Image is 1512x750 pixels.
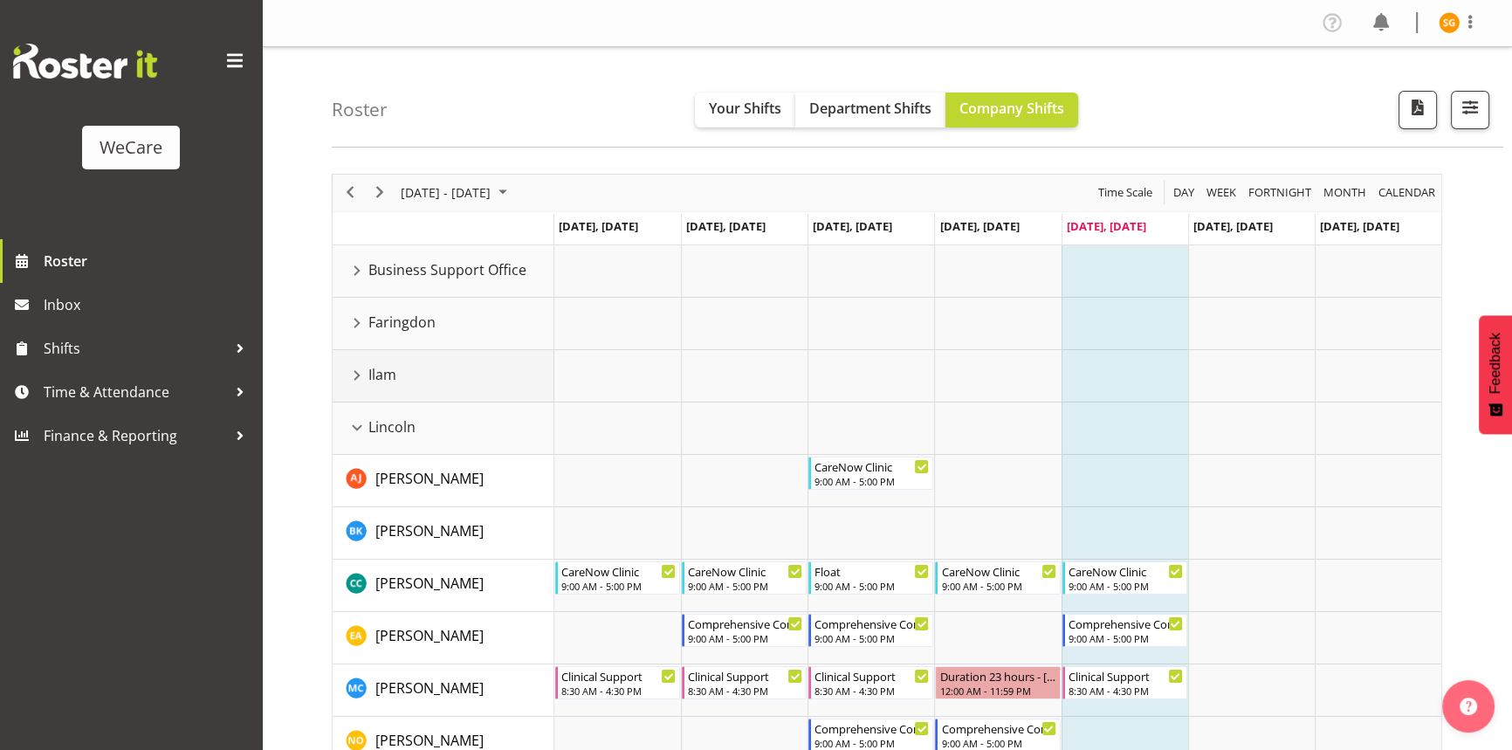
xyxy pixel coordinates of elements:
button: Department Shifts [795,93,945,127]
a: [PERSON_NAME] [375,573,484,594]
div: previous period [335,175,365,211]
td: Mary Childs resource [333,664,554,717]
div: Clinical Support [814,667,929,685]
span: [DATE] - [DATE] [399,182,492,203]
div: next period [365,175,395,211]
div: 9:00 AM - 5:00 PM [1069,579,1183,593]
span: Department Shifts [809,99,931,118]
span: calendar [1377,182,1437,203]
a: [PERSON_NAME] [375,678,484,698]
div: Clinical Support [561,667,676,685]
div: Mary Childs"s event - Clinical Support Begin From Monday, September 29, 2025 at 8:30:00 AM GMT+13... [555,666,680,699]
button: Filter Shifts [1451,91,1489,129]
span: [PERSON_NAME] [375,626,484,645]
div: WeCare [100,134,162,161]
div: Charlotte Courtney"s event - CareNow Clinic Begin From Tuesday, September 30, 2025 at 9:00:00 AM ... [682,561,807,595]
span: Time Scale [1096,182,1154,203]
button: Your Shifts [695,93,795,127]
span: [PERSON_NAME] [375,521,484,540]
span: [DATE], [DATE] [1320,218,1399,234]
button: Timeline Day [1171,182,1198,203]
td: Brian Ko resource [333,507,554,560]
button: Next [368,182,392,203]
td: Business Support Office resource [333,245,554,298]
h4: Roster [332,100,388,120]
div: 8:30 AM - 4:30 PM [688,684,802,698]
img: Rosterit website logo [13,44,157,79]
div: Duration 23 hours - [PERSON_NAME] [939,667,1055,685]
span: Time & Attendance [44,379,227,405]
div: Clinical Support [688,667,802,685]
button: Fortnight [1246,182,1315,203]
span: Feedback [1488,333,1503,394]
span: Fortnight [1247,182,1313,203]
span: [DATE], [DATE] [686,218,766,234]
div: Comprehensive Consult [1069,615,1183,632]
td: Charlotte Courtney resource [333,560,554,612]
button: Timeline Month [1321,182,1370,203]
div: Float [814,562,929,580]
td: Amy Johannsen resource [333,455,554,507]
span: [DATE], [DATE] [559,218,638,234]
div: 12:00 AM - 11:59 PM [939,684,1055,698]
button: Timeline Week [1204,182,1240,203]
span: [DATE], [DATE] [1067,218,1146,234]
span: Week [1205,182,1238,203]
div: 9:00 AM - 5:00 PM [814,474,929,488]
button: Download a PDF of the roster according to the set date range. [1399,91,1437,129]
a: [PERSON_NAME] [375,625,484,646]
button: Previous [339,182,362,203]
div: 9:00 AM - 5:00 PM [814,736,929,750]
button: October 2025 [398,182,515,203]
span: [DATE], [DATE] [939,218,1019,234]
span: Company Shifts [959,99,1064,118]
div: Ena Advincula"s event - Comprehensive Consult Begin From Wednesday, October 1, 2025 at 9:00:00 AM... [808,614,933,647]
a: [PERSON_NAME] [375,520,484,541]
div: CareNow Clinic [941,562,1055,580]
div: CareNow Clinic [814,458,929,475]
span: Ilam [368,364,396,385]
button: Month [1376,182,1439,203]
div: 9:00 AM - 5:00 PM [814,579,929,593]
div: Mary Childs"s event - Duration 23 hours - Mary Childs Begin From Thursday, October 2, 2025 at 12:... [935,666,1060,699]
div: 9:00 AM - 5:00 PM [688,579,802,593]
td: Faringdon resource [333,298,554,350]
span: Your Shifts [709,99,781,118]
td: Ena Advincula resource [333,612,554,664]
div: 8:30 AM - 4:30 PM [814,684,929,698]
button: Time Scale [1096,182,1156,203]
td: Lincoln resource [333,403,554,455]
button: Feedback - Show survey [1479,315,1512,434]
td: Ilam resource [333,350,554,403]
span: Day [1172,182,1196,203]
div: 9:00 AM - 5:00 PM [688,631,802,645]
div: Ena Advincula"s event - Comprehensive Consult Begin From Tuesday, September 30, 2025 at 9:00:00 A... [682,614,807,647]
a: [PERSON_NAME] [375,468,484,489]
span: [PERSON_NAME] [375,469,484,488]
div: 8:30 AM - 4:30 PM [1069,684,1183,698]
div: Comprehensive Consult [814,615,929,632]
div: 8:30 AM - 4:30 PM [561,684,676,698]
div: Clinical Support [1069,667,1183,685]
div: Comprehensive Consult [814,719,929,737]
span: Finance & Reporting [44,423,227,449]
span: Shifts [44,335,227,361]
div: Amy Johannsen"s event - CareNow Clinic Begin From Wednesday, October 1, 2025 at 9:00:00 AM GMT+13... [808,457,933,490]
div: Mary Childs"s event - Clinical Support Begin From Tuesday, September 30, 2025 at 8:30:00 AM GMT+1... [682,666,807,699]
div: Charlotte Courtney"s event - Float Begin From Wednesday, October 1, 2025 at 9:00:00 AM GMT+13:00 ... [808,561,933,595]
div: Sep 29 - Oct 05, 2025 [395,175,518,211]
div: CareNow Clinic [1069,562,1183,580]
div: Comprehensive Consult [688,615,802,632]
span: [PERSON_NAME] [375,574,484,593]
div: CareNow Clinic [561,562,676,580]
span: Business Support Office [368,259,526,280]
span: Lincoln [368,416,416,437]
div: CareNow Clinic [688,562,802,580]
div: Charlotte Courtney"s event - CareNow Clinic Begin From Monday, September 29, 2025 at 9:00:00 AM G... [555,561,680,595]
div: Ena Advincula"s event - Comprehensive Consult Begin From Friday, October 3, 2025 at 9:00:00 AM GM... [1062,614,1187,647]
span: [DATE], [DATE] [813,218,892,234]
img: help-xxl-2.png [1460,698,1477,715]
div: 9:00 AM - 5:00 PM [941,579,1055,593]
span: Faringdon [368,312,436,333]
span: [PERSON_NAME] [375,678,484,698]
